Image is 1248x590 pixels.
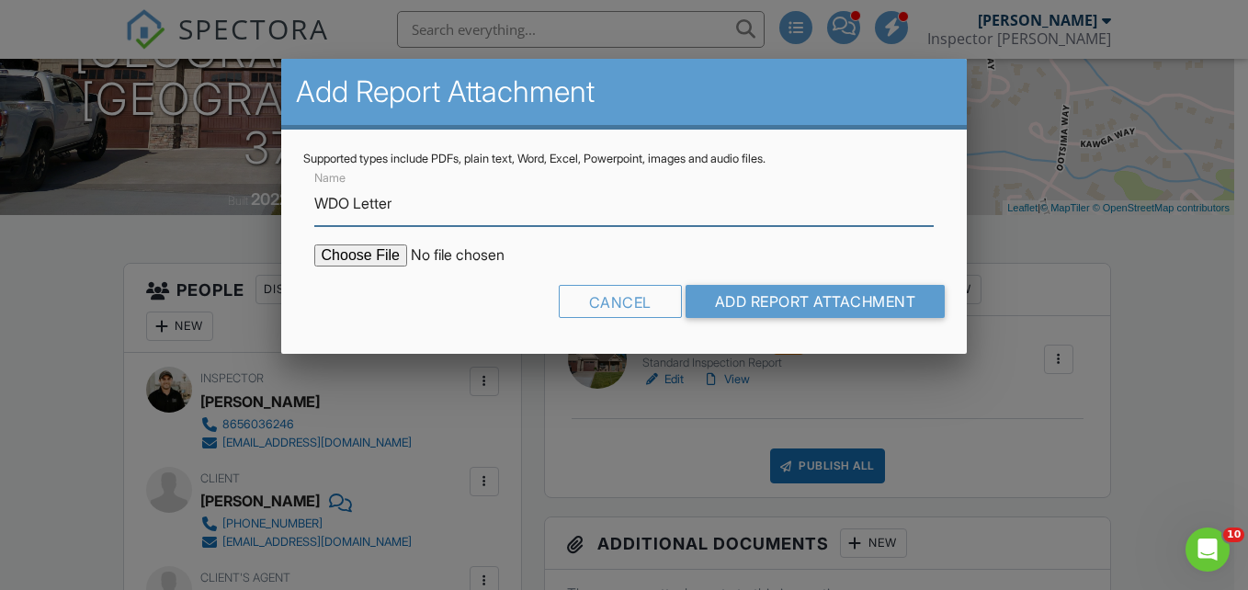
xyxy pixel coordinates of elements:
[559,285,682,318] div: Cancel
[1186,528,1230,572] iframe: Intercom live chat
[686,285,946,318] input: Add Report Attachment
[303,152,946,166] div: Supported types include PDFs, plain text, Word, Excel, Powerpoint, images and audio files.
[314,170,346,187] label: Name
[1223,528,1244,542] span: 10
[296,74,953,110] h2: Add Report Attachment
